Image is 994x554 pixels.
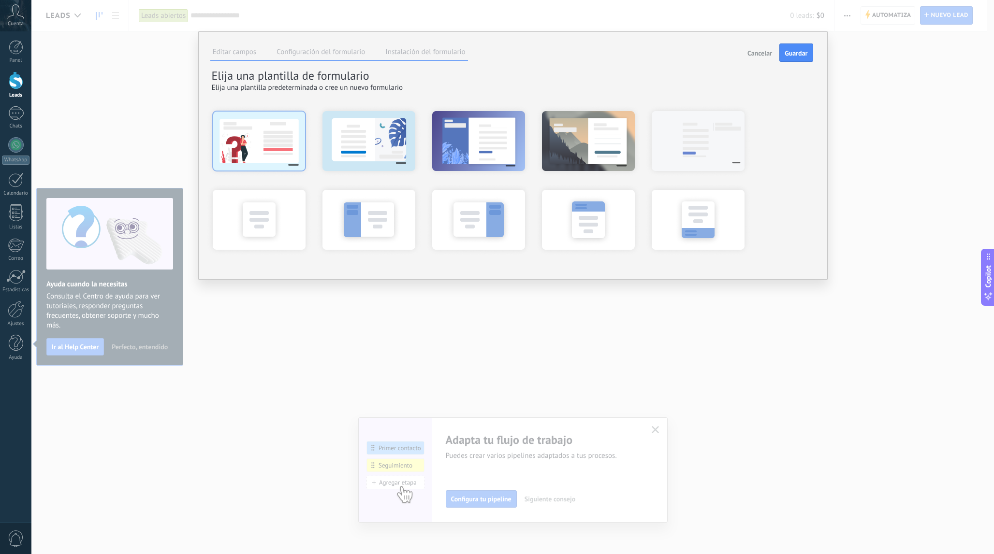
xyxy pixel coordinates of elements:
div: Panel [2,57,30,64]
div: Listas [2,224,30,230]
span: Cuenta [8,21,24,27]
label: Instalación del formulario [385,47,465,57]
div: WhatsApp [2,156,29,165]
h2: Elija una plantilla de formulario [212,68,813,83]
span: Guardar [785,50,807,57]
div: Calendario [2,190,30,197]
button: Cancelar [744,43,776,62]
div: Estadísticas [2,287,30,293]
span: Cancelar [747,50,772,57]
p: Elija una plantilla predeterminada o cree un nuevo formulario [212,83,813,92]
div: Ayuda [2,355,30,361]
div: Leads [2,92,30,99]
div: Chats [2,123,30,129]
button: Guardar [779,43,813,62]
div: Ajustes [2,321,30,327]
div: Correo [2,256,30,262]
span: Copilot [983,265,993,287]
label: Editar campos [213,47,257,57]
label: Configuración del formulario [277,47,365,57]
